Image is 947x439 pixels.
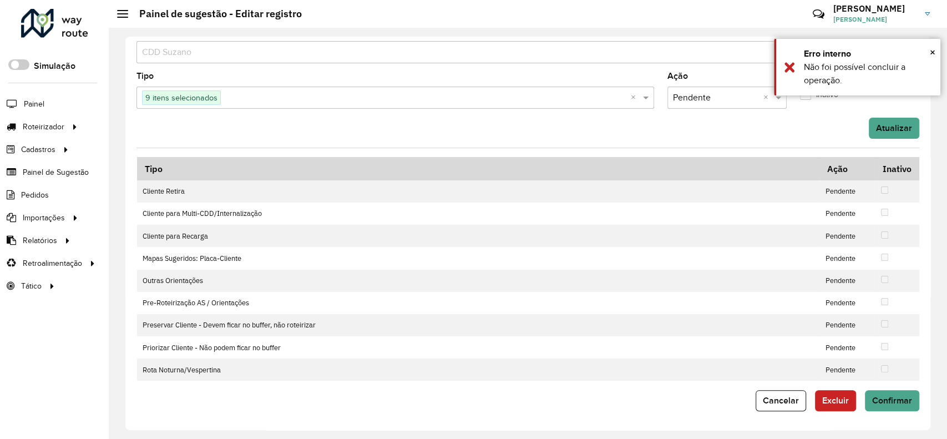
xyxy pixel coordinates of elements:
[137,203,820,225] td: Cliente para Multi-CDD/Internalização
[804,47,932,60] div: Erro interno
[143,91,220,104] span: 9 itens selecionados
[930,46,935,58] span: ×
[872,396,912,405] span: Confirmar
[763,91,773,104] span: Clear all
[137,359,820,381] td: Rota Noturna/Vespertina
[869,118,919,139] button: Atualizar
[23,258,82,269] span: Retroalimentação
[137,157,820,180] th: Tipo
[875,157,919,180] th: Inativo
[833,3,916,14] h3: [PERSON_NAME]
[667,69,688,83] label: Ação
[819,203,875,225] td: Pendente
[137,270,820,292] td: Outras Orientações
[819,359,875,381] td: Pendente
[137,314,820,336] td: Preservar Cliente - Devem ficar no buffer, não roteirizar
[819,247,875,269] td: Pendente
[21,280,42,292] span: Tático
[763,396,799,405] span: Cancelar
[21,144,55,155] span: Cadastros
[631,91,640,104] span: Clear all
[819,292,875,314] td: Pendente
[822,396,849,405] span: Excluir
[819,157,875,180] th: Ação
[137,292,820,314] td: Pre-Roteirização AS / Orientações
[819,314,875,336] td: Pendente
[819,225,875,247] td: Pendente
[23,235,57,246] span: Relatórios
[23,166,89,178] span: Painel de Sugestão
[819,336,875,359] td: Pendente
[804,60,932,87] div: Não foi possível concluir a operação.
[756,390,806,411] button: Cancelar
[23,212,65,224] span: Importações
[136,69,154,83] label: Tipo
[34,59,75,73] label: Simulação
[815,390,856,411] button: Excluir
[819,180,875,203] td: Pendente
[128,8,302,20] h2: Painel de sugestão - Editar registro
[865,390,919,411] button: Confirmar
[137,336,820,359] td: Priorizar Cliente - Não podem ficar no buffer
[21,189,49,201] span: Pedidos
[833,14,916,24] span: [PERSON_NAME]
[807,2,830,26] a: Contato Rápido
[137,247,820,269] td: Mapas Sugeridos: Placa-Cliente
[23,121,64,133] span: Roteirizador
[819,270,875,292] td: Pendente
[137,180,820,203] td: Cliente Retira
[24,98,44,110] span: Painel
[137,225,820,247] td: Cliente para Recarga
[930,44,935,60] button: Close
